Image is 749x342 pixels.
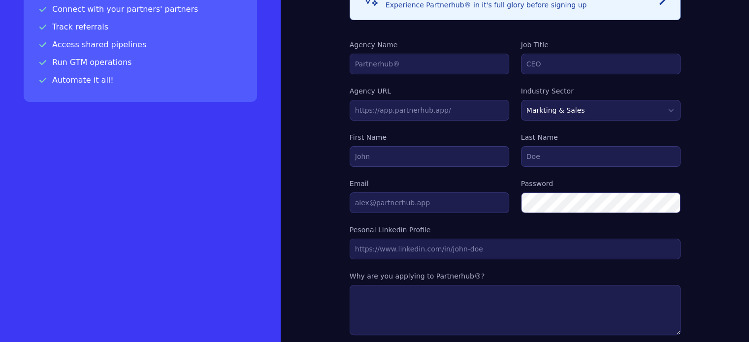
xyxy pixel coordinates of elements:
[39,3,241,15] p: Connect with your partners' partners
[350,100,509,121] input: https://app.partnerhub.app/
[39,39,241,51] p: Access shared pipelines
[350,132,509,142] label: First Name
[350,239,681,259] input: https://www.linkedin.com/in/john-doe
[521,86,681,96] label: Industry Sector
[521,54,681,74] input: CEO
[521,132,681,142] label: Last Name
[39,74,241,86] p: Automate it all!
[350,179,509,188] label: Email
[39,57,241,68] p: Run GTM operations
[350,54,509,74] input: Partnerhub®
[350,192,509,213] input: alex@partnerhub.app
[350,86,509,96] label: Agency URL
[350,225,681,235] label: Pesonal Linkedin Profile
[521,179,681,188] label: Password
[350,146,509,167] input: John
[350,40,509,50] label: Agency Name
[521,146,681,167] input: Doe
[39,21,241,33] p: Track referrals
[350,271,681,281] label: Why are you applying to Partnerhub®?
[521,40,681,50] label: Job Title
